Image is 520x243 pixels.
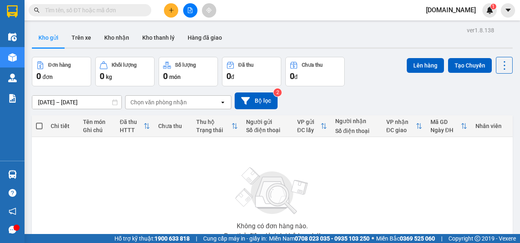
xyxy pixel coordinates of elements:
[9,226,16,234] span: message
[203,234,267,243] span: Cung cấp máy in - giấy in:
[237,223,308,229] div: Không có đơn hàng nào.
[155,235,190,242] strong: 1900 633 818
[231,74,234,80] span: đ
[8,170,17,179] img: warehouse-icon
[183,3,197,18] button: file-add
[158,123,188,129] div: Chưa thu
[181,28,229,47] button: Hàng đã giao
[8,94,17,103] img: solution-icon
[400,235,435,242] strong: 0369 525 060
[196,234,197,243] span: |
[297,119,321,125] div: VP gửi
[206,7,212,13] span: aim
[376,234,435,243] span: Miền Bắc
[297,127,321,133] div: ĐC lấy
[9,207,16,215] span: notification
[273,88,282,97] sup: 2
[9,189,16,197] span: question-circle
[8,74,17,82] img: warehouse-icon
[8,53,17,62] img: warehouse-icon
[32,28,65,47] button: Kho gửi
[382,115,426,137] th: Toggle SortBy
[294,74,298,80] span: đ
[226,71,231,81] span: 0
[335,118,378,124] div: Người nhận
[372,237,374,240] span: ⚪️
[448,58,492,73] button: Tạo Chuyến
[187,7,193,13] span: file-add
[386,127,416,133] div: ĐC giao
[106,74,112,80] span: kg
[295,235,370,242] strong: 0708 023 035 - 0935 103 250
[192,115,242,137] th: Toggle SortBy
[45,6,141,15] input: Tìm tên, số ĐT hoặc mã đơn
[65,28,98,47] button: Trên xe
[475,236,480,241] span: copyright
[196,127,231,133] div: Trạng thái
[8,33,17,41] img: warehouse-icon
[43,74,53,80] span: đơn
[95,57,155,86] button: Khối lượng0kg
[120,119,143,125] div: Đã thu
[159,57,218,86] button: Số lượng0món
[7,5,18,18] img: logo-vxr
[475,123,509,129] div: Nhân viên
[386,119,416,125] div: VP nhận
[130,98,187,106] div: Chọn văn phòng nhận
[430,119,461,125] div: Mã GD
[83,127,112,133] div: Ghi chú
[335,128,378,134] div: Số điện thoại
[34,7,40,13] span: search
[164,3,178,18] button: plus
[224,233,321,239] div: Bạn thử điều chỉnh lại bộ lọc nhé!
[98,28,136,47] button: Kho nhận
[441,234,442,243] span: |
[32,96,121,109] input: Select a date range.
[231,162,313,220] img: svg+xml;base64,PHN2ZyBjbGFzcz0ibGlzdC1wbHVnX19zdmciIHhtbG5zPSJodHRwOi8vd3d3LnczLm9yZy8yMDAwL3N2Zy...
[222,57,281,86] button: Đã thu0đ
[504,7,512,14] span: caret-down
[467,26,494,35] div: ver 1.8.138
[302,62,323,68] div: Chưa thu
[290,71,294,81] span: 0
[426,115,471,137] th: Toggle SortBy
[246,119,289,125] div: Người gửi
[168,7,174,13] span: plus
[169,74,181,80] span: món
[235,92,278,109] button: Bộ lọc
[120,127,143,133] div: HTTT
[238,62,253,68] div: Đã thu
[116,115,154,137] th: Toggle SortBy
[285,57,345,86] button: Chưa thu0đ
[48,62,71,68] div: Đơn hàng
[293,115,332,137] th: Toggle SortBy
[501,3,515,18] button: caret-down
[491,4,496,9] sup: 1
[51,123,75,129] div: Chi tiết
[246,127,289,133] div: Số điện thoại
[163,71,168,81] span: 0
[202,3,216,18] button: aim
[83,119,112,125] div: Tên món
[486,7,493,14] img: icon-new-feature
[220,99,226,106] svg: open
[100,71,104,81] span: 0
[430,127,461,133] div: Ngày ĐH
[419,5,482,15] span: [DOMAIN_NAME]
[136,28,181,47] button: Kho thanh lý
[114,234,190,243] span: Hỗ trợ kỹ thuật:
[196,119,231,125] div: Thu hộ
[269,234,370,243] span: Miền Nam
[175,62,196,68] div: Số lượng
[112,62,137,68] div: Khối lượng
[36,71,41,81] span: 0
[32,57,91,86] button: Đơn hàng0đơn
[492,4,495,9] span: 1
[407,58,444,73] button: Lên hàng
